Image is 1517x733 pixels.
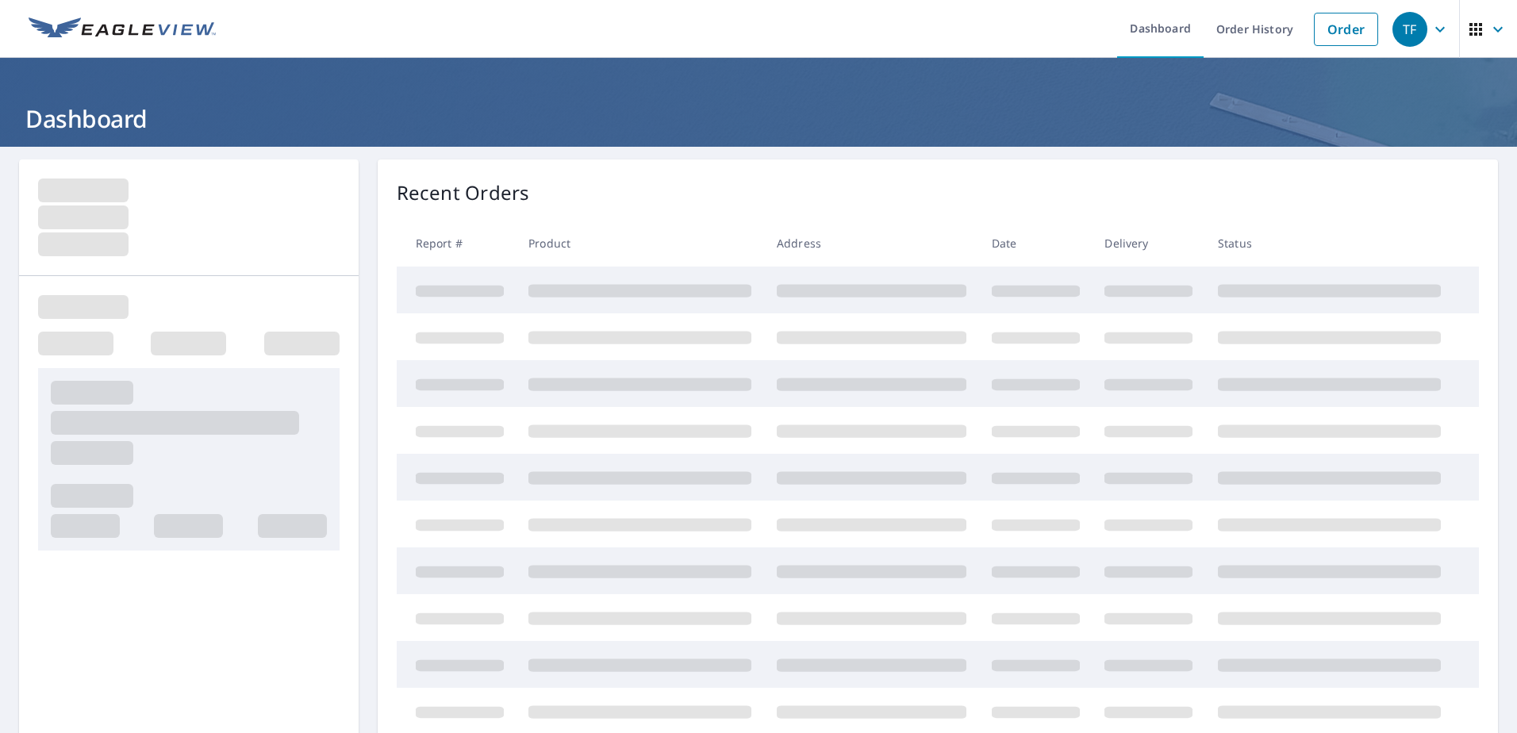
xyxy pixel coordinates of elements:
th: Report # [397,220,517,267]
a: Order [1314,13,1378,46]
th: Delivery [1092,220,1205,267]
th: Status [1205,220,1454,267]
th: Product [516,220,764,267]
img: EV Logo [29,17,216,41]
p: Recent Orders [397,178,530,207]
th: Address [764,220,979,267]
div: TF [1392,12,1427,47]
h1: Dashboard [19,102,1498,135]
th: Date [979,220,1093,267]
